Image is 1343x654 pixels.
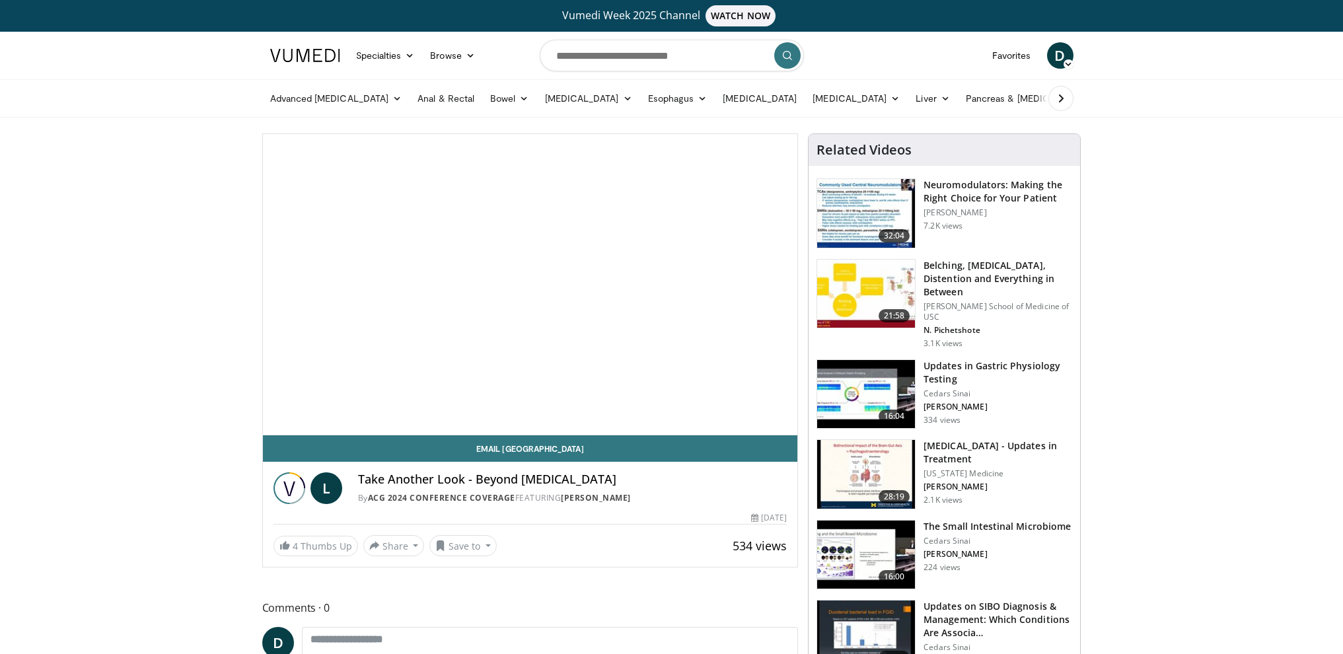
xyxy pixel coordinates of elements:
[706,5,776,26] span: WATCH NOW
[429,535,497,556] button: Save to
[924,439,1072,466] h3: [MEDICAL_DATA] - Updates in Treatment
[924,495,962,505] p: 2.1K views
[293,540,298,552] span: 4
[817,360,915,429] img: 3e2da322-f7ba-4b14-ab65-e5ff22d2e7f7.150x105_q85_crop-smart_upscale.jpg
[537,85,640,112] a: [MEDICAL_DATA]
[924,642,1072,653] p: Cedars Sinai
[1047,42,1073,69] a: D
[924,520,1071,533] h3: The Small Intestinal Microbiome
[540,40,804,71] input: Search topics, interventions
[410,85,482,112] a: Anal & Rectal
[879,570,910,583] span: 16:00
[924,359,1072,386] h3: Updates in Gastric Physiology Testing
[482,85,536,112] a: Bowel
[908,85,957,112] a: Liver
[924,562,961,573] p: 224 views
[879,229,910,242] span: 32:04
[262,599,799,616] span: Comments 0
[924,482,1072,492] p: [PERSON_NAME]
[348,42,423,69] a: Specialties
[924,259,1072,299] h3: Belching, [MEDICAL_DATA], Distention and Everything in Between
[363,535,425,556] button: Share
[924,325,1072,336] p: N. Pichetshote
[263,435,798,462] a: Email [GEOGRAPHIC_DATA]
[273,536,358,556] a: 4 Thumbs Up
[368,492,515,503] a: ACG 2024 Conference Coverage
[958,85,1112,112] a: Pancreas & [MEDICAL_DATA]
[924,402,1072,412] p: [PERSON_NAME]
[879,309,910,322] span: 21:58
[422,42,483,69] a: Browse
[805,85,908,112] a: [MEDICAL_DATA]
[817,521,915,589] img: a4533c32-ac42-4e3c-b0fe-1ae9caa6610f.150x105_q85_crop-smart_upscale.jpg
[924,600,1072,639] h3: Updates on SIBO Diagnosis & Management: Which Conditions Are Associa…
[924,536,1071,546] p: Cedars Sinai
[924,207,1072,218] p: [PERSON_NAME]
[817,260,915,328] img: 55a7c609-2ba2-4663-8e6e-10429114560c.150x105_q85_crop-smart_upscale.jpg
[984,42,1039,69] a: Favorites
[924,549,1071,560] p: [PERSON_NAME]
[924,301,1072,322] p: [PERSON_NAME] School of Medicine of USC
[561,492,631,503] a: [PERSON_NAME]
[879,490,910,503] span: 28:19
[817,179,915,248] img: c38ea237-a186-42d0-a976-9c7e81fc47ab.150x105_q85_crop-smart_upscale.jpg
[262,85,410,112] a: Advanced [MEDICAL_DATA]
[817,359,1072,429] a: 16:04 Updates in Gastric Physiology Testing Cedars Sinai [PERSON_NAME] 334 views
[310,472,342,504] a: L
[924,388,1072,399] p: Cedars Sinai
[272,5,1071,26] a: Vumedi Week 2025 ChannelWATCH NOW
[273,472,305,504] img: ACG 2024 Conference Coverage
[358,492,787,504] div: By FEATURING
[924,338,962,349] p: 3.1K views
[879,410,910,423] span: 16:04
[817,259,1072,349] a: 21:58 Belching, [MEDICAL_DATA], Distention and Everything in Between [PERSON_NAME] School of Medi...
[817,142,912,158] h4: Related Videos
[817,439,1072,509] a: 28:19 [MEDICAL_DATA] - Updates in Treatment [US_STATE] Medicine [PERSON_NAME] 2.1K views
[270,49,340,62] img: VuMedi Logo
[640,85,715,112] a: Esophagus
[924,178,1072,205] h3: Neuromodulators: Making the Right Choice for Your Patient
[817,520,1072,590] a: 16:00 The Small Intestinal Microbiome Cedars Sinai [PERSON_NAME] 224 views
[924,468,1072,479] p: [US_STATE] Medicine
[263,134,798,435] video-js: Video Player
[751,512,787,524] div: [DATE]
[733,538,787,554] span: 534 views
[924,221,962,231] p: 7.2K views
[358,472,787,487] h4: Take Another Look - Beyond [MEDICAL_DATA]
[715,85,805,112] a: [MEDICAL_DATA]
[817,178,1072,248] a: 32:04 Neuromodulators: Making the Right Choice for Your Patient [PERSON_NAME] 7.2K views
[924,415,961,425] p: 334 views
[817,440,915,509] img: 7336fdbf-2c94-4d09-b140-5f8024b2b7d2.150x105_q85_crop-smart_upscale.jpg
